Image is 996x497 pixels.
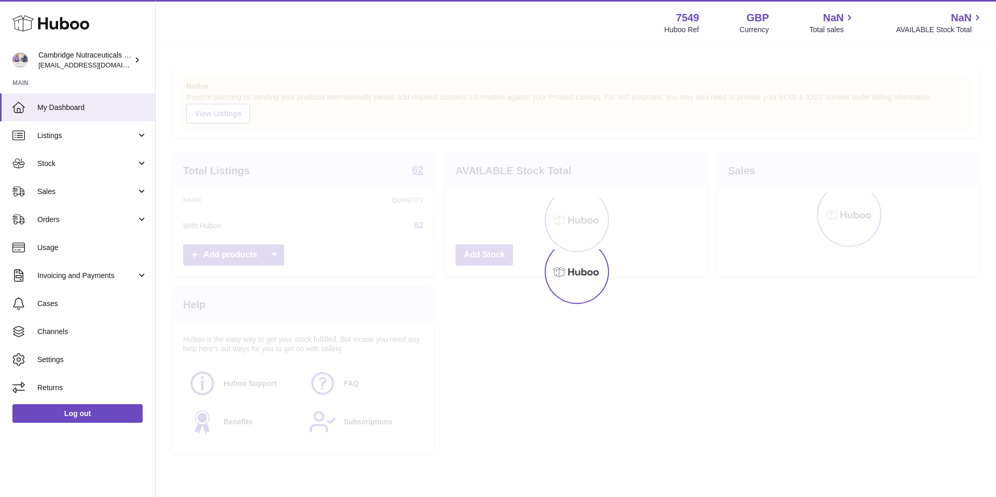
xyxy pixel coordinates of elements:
[37,187,136,197] span: Sales
[37,215,136,225] span: Orders
[12,52,28,68] img: qvc@camnutra.com
[37,383,147,393] span: Returns
[746,11,769,25] strong: GBP
[12,404,143,423] a: Log out
[37,271,136,281] span: Invoicing and Payments
[37,355,147,365] span: Settings
[896,25,984,35] span: AVAILABLE Stock Total
[951,11,972,25] span: NaN
[665,25,699,35] div: Huboo Ref
[37,299,147,309] span: Cases
[676,11,699,25] strong: 7549
[896,11,984,35] a: NaN AVAILABLE Stock Total
[809,25,855,35] span: Total sales
[823,11,843,25] span: NaN
[37,327,147,337] span: Channels
[809,11,855,35] a: NaN Total sales
[740,25,769,35] div: Currency
[37,103,147,113] span: My Dashboard
[37,243,147,253] span: Usage
[37,131,136,141] span: Listings
[37,159,136,169] span: Stock
[38,61,153,69] span: [EMAIL_ADDRESS][DOMAIN_NAME]
[38,50,132,70] div: Cambridge Nutraceuticals Ltd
